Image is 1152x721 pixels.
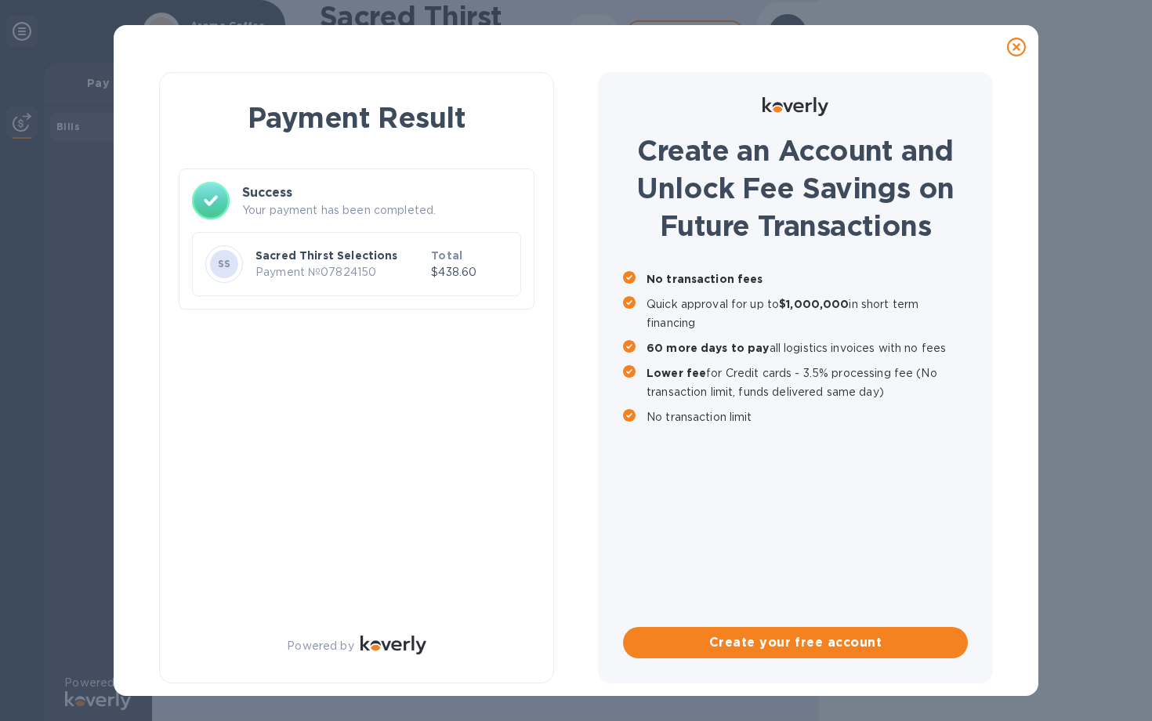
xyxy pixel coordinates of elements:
[647,342,770,354] b: 60 more days to pay
[623,627,968,658] button: Create your free account
[242,202,521,219] p: Your payment has been completed.
[763,97,828,116] img: Logo
[431,264,508,281] p: $438.60
[647,367,706,379] b: Lower fee
[360,636,426,654] img: Logo
[647,364,968,401] p: for Credit cards - 3.5% processing fee (No transaction limit, funds delivered same day)
[623,132,968,245] h1: Create an Account and Unlock Fee Savings on Future Transactions
[255,248,425,263] p: Sacred Thirst Selections
[242,183,521,202] h3: Success
[255,264,425,281] p: Payment № 07824150
[647,408,968,426] p: No transaction limit
[636,633,955,652] span: Create your free account
[647,339,968,357] p: all logistics invoices with no fees
[287,638,353,654] p: Powered by
[218,258,231,270] b: SS
[779,298,849,310] b: $1,000,000
[431,249,462,262] b: Total
[185,98,528,137] h1: Payment Result
[647,295,968,332] p: Quick approval for up to in short term financing
[647,273,763,285] b: No transaction fees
